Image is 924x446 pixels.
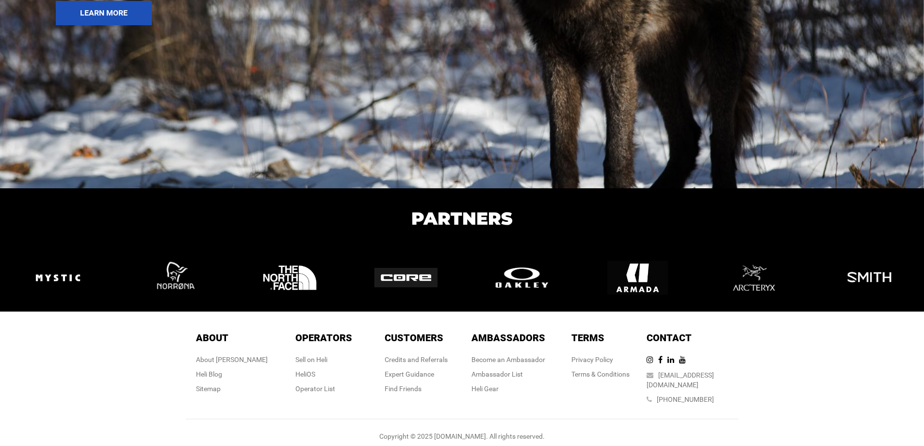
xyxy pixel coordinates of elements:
span: Customers [385,332,443,344]
img: logo [723,248,784,308]
img: logo [259,248,320,308]
img: logo [28,248,88,308]
div: Ambassador List [471,369,545,379]
div: About [PERSON_NAME] [196,355,268,364]
div: Find Friends [385,384,448,394]
a: Terms & Conditions [571,370,630,378]
div: Operator List [295,384,352,394]
a: HeliOS [295,370,315,378]
button: LEARN MORE [56,1,152,25]
div: Sell on Heli [295,355,352,364]
a: LEARN MORE [56,1,917,25]
img: logo [374,268,438,287]
a: Heli Blog [196,370,222,378]
a: [EMAIL_ADDRESS][DOMAIN_NAME] [647,371,714,389]
span: Ambassadors [471,332,545,344]
a: Credits and Referrals [385,356,448,363]
img: logo [490,265,553,290]
a: Expert Guidance [385,370,434,378]
a: Privacy Policy [571,356,613,363]
a: [PHONE_NUMBER] [657,396,714,403]
span: Operators [295,332,352,344]
img: logo [607,248,668,308]
span: Terms [571,332,604,344]
div: Sitemap [196,384,268,394]
span: Contact [647,332,692,344]
a: Heli Gear [471,385,499,393]
a: Become an Ambassador [471,356,545,363]
img: logo [839,248,900,308]
img: logo [144,248,204,308]
div: Copyright © 2025 [DOMAIN_NAME]. All rights reserved. [186,431,739,441]
span: About [196,332,228,344]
